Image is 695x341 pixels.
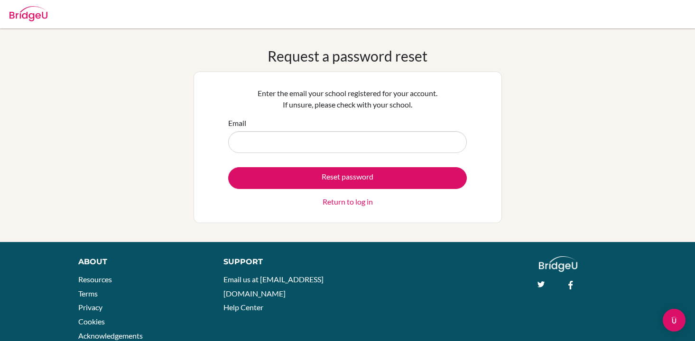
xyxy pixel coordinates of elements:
[228,167,467,189] button: Reset password
[223,256,338,268] div: Support
[78,289,98,298] a: Terms
[223,303,263,312] a: Help Center
[78,331,143,340] a: Acknowledgements
[268,47,427,64] h1: Request a password reset
[228,117,246,129] label: Email
[663,309,686,332] div: Open Intercom Messenger
[78,275,112,284] a: Resources
[323,196,373,207] a: Return to log in
[78,256,202,268] div: About
[539,256,577,272] img: logo_white@2x-f4f0deed5e89b7ecb1c2cc34c3e3d731f90f0f143d5ea2071677605dd97b5244.png
[228,88,467,110] p: Enter the email your school registered for your account. If unsure, please check with your school.
[78,303,102,312] a: Privacy
[223,275,324,298] a: Email us at [EMAIL_ADDRESS][DOMAIN_NAME]
[78,317,105,326] a: Cookies
[9,6,47,21] img: Bridge-U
